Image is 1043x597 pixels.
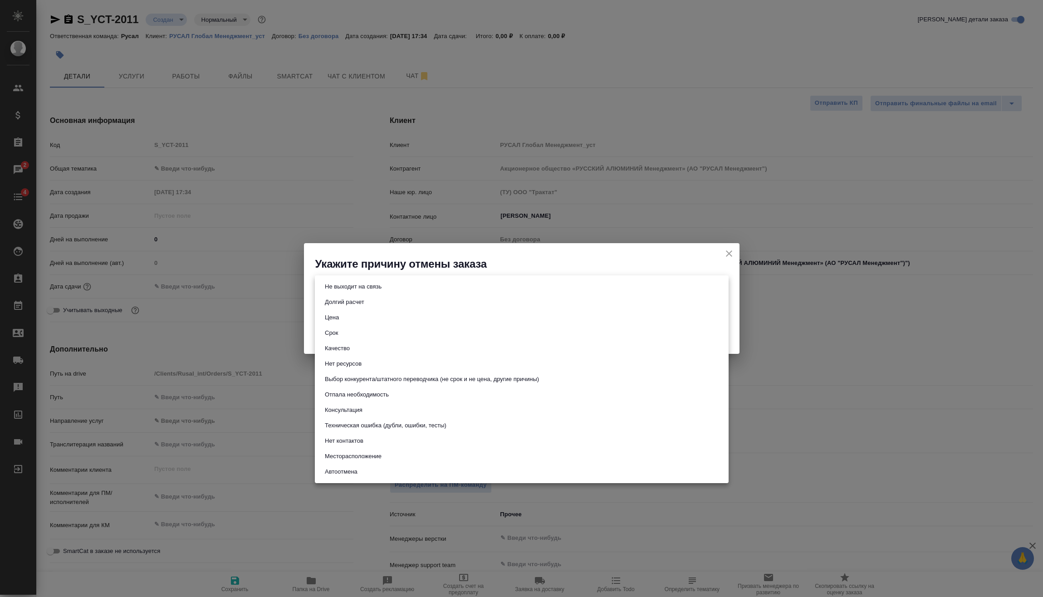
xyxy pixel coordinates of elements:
[322,297,367,307] button: Долгий расчет
[322,421,449,431] button: Техническая ошибка (дубли, ошибки, тесты)
[322,405,365,415] button: Консультация
[322,343,353,353] button: Качество
[322,359,364,369] button: Нет ресурсов
[322,374,542,384] button: Выбор конкурента/штатного переводчика (не срок и не цена, другие причины)
[322,313,342,323] button: Цена
[322,451,384,461] button: Месторасположение
[322,390,392,400] button: Отпала необходимость
[322,282,384,292] button: Не выходит на связь
[322,328,341,338] button: Срок
[322,436,366,446] button: Нет контактов
[322,467,360,477] button: Автоотмена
